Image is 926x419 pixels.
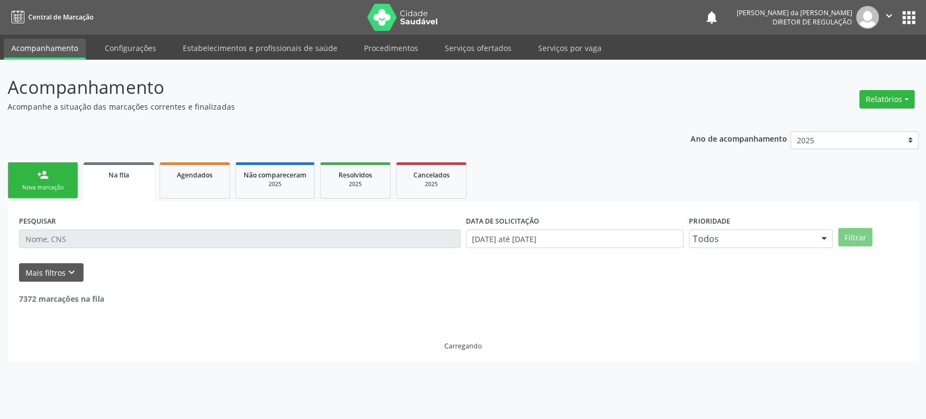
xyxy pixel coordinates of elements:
[37,169,49,181] div: person_add
[466,230,684,248] input: Selecione um intervalo
[879,6,899,29] button: 
[28,12,93,22] span: Central de Marcação
[244,170,306,180] span: Não compareceram
[19,263,84,282] button: Mais filtroskeyboard_arrow_down
[177,170,213,180] span: Agendados
[413,170,450,180] span: Cancelados
[8,8,93,26] a: Central de Marcação
[689,213,730,230] label: Prioridade
[339,170,372,180] span: Resolvidos
[4,39,86,60] a: Acompanhamento
[8,74,645,101] p: Acompanhamento
[704,10,719,25] button: notifications
[444,341,482,351] div: Carregando
[737,8,852,17] div: [PERSON_NAME] da [PERSON_NAME]
[838,228,872,246] button: Filtrar
[66,266,78,278] i: keyboard_arrow_down
[328,180,382,188] div: 2025
[97,39,164,58] a: Configurações
[19,294,104,304] strong: 7372 marcações na fila
[175,39,345,58] a: Estabelecimentos e profissionais de saúde
[16,183,70,192] div: Nova marcação
[856,6,879,29] img: img
[404,180,458,188] div: 2025
[883,10,895,22] i: 
[19,213,56,230] label: PESQUISAR
[466,213,539,230] label: DATA DE SOLICITAÇÃO
[772,17,852,27] span: Diretor de regulação
[693,233,810,244] span: Todos
[437,39,519,58] a: Serviços ofertados
[8,101,645,112] p: Acompanhe a situação das marcações correntes e finalizadas
[859,90,915,109] button: Relatórios
[691,131,787,145] p: Ano de acompanhamento
[899,8,918,27] button: apps
[244,180,306,188] div: 2025
[19,230,461,248] input: Nome, CNS
[356,39,426,58] a: Procedimentos
[531,39,609,58] a: Serviços por vaga
[108,170,129,180] span: Na fila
